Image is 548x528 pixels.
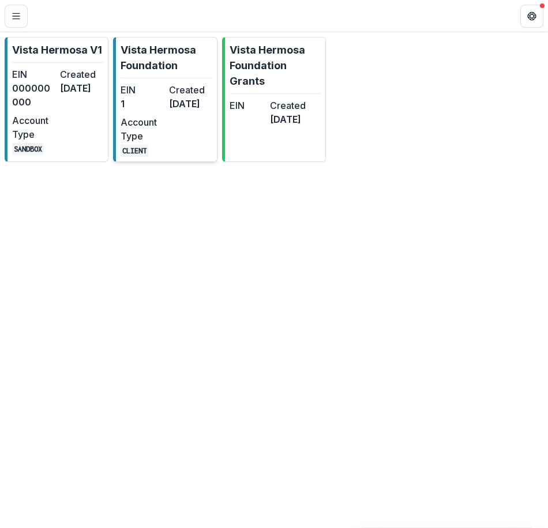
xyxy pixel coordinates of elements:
p: Vista Hermosa Foundation Grants [230,42,321,89]
p: Vista Hermosa Foundation [121,42,212,73]
dd: [DATE] [60,81,103,95]
dd: [DATE] [270,112,306,126]
dd: 1 [121,97,164,111]
dt: EIN [121,83,164,97]
dt: Created [169,83,212,97]
code: SANDBOX [12,143,44,155]
dt: EIN [230,99,265,112]
dd: 000000000 [12,81,55,109]
button: Get Help [520,5,543,28]
dd: [DATE] [169,97,212,111]
a: Vista Hermosa V1EIN000000000Created[DATE]Account TypeSANDBOX [5,37,108,162]
code: CLIENT [121,145,148,157]
dt: Created [60,67,103,81]
dt: Account Type [121,115,164,143]
a: Vista Hermosa Foundation GrantsEINCreated[DATE] [222,37,326,162]
button: Toggle Menu [5,5,28,28]
a: Vista Hermosa FoundationEIN1Created[DATE]Account TypeCLIENT [113,37,217,162]
dt: Account Type [12,114,55,141]
dt: Created [270,99,306,112]
p: Vista Hermosa V1 [12,42,102,58]
dt: EIN [12,67,55,81]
